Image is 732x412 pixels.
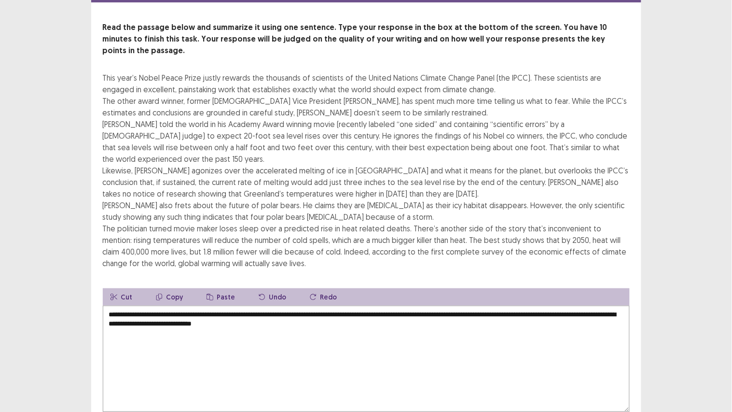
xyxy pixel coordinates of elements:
button: Cut [103,288,140,306]
button: Undo [251,288,294,306]
button: Paste [199,288,243,306]
button: Copy [148,288,191,306]
div: This year’s Nobel Peace Prize justly rewards the thousands of scientists of the United Nations Cl... [103,72,630,269]
p: Read the passage below and summarize it using one sentence. Type your response in the box at the ... [103,22,630,57]
button: Redo [302,288,345,306]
